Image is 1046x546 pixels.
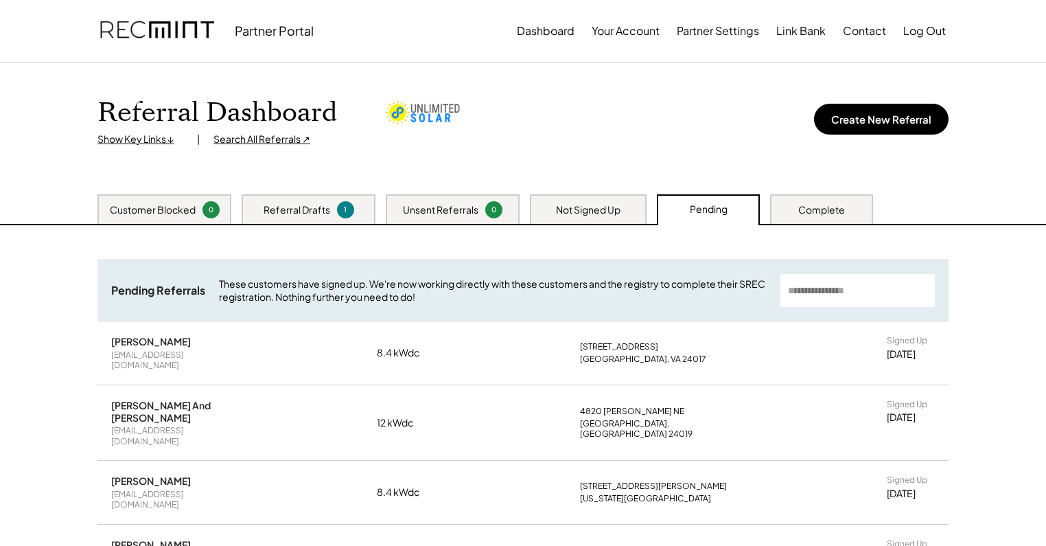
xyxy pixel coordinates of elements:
[580,341,658,352] div: [STREET_ADDRESS]
[677,17,759,45] button: Partner Settings
[111,335,191,348] div: [PERSON_NAME]
[205,205,218,215] div: 0
[580,406,684,417] div: 4820 [PERSON_NAME] NE
[580,418,752,440] div: [GEOGRAPHIC_DATA], [GEOGRAPHIC_DATA] 24019
[556,203,620,217] div: Not Signed Up
[97,133,183,146] div: Show Key Links ↓
[111,475,191,487] div: [PERSON_NAME]
[377,416,445,430] div: 12 kWdc
[111,489,242,510] div: [EMAIL_ADDRESS][DOMAIN_NAME]
[197,133,200,146] div: |
[887,399,927,410] div: Signed Up
[580,493,711,504] div: [US_STATE][GEOGRAPHIC_DATA]
[264,203,330,217] div: Referral Drafts
[100,8,214,54] img: recmint-logotype%403x.png
[887,348,916,361] div: [DATE]
[843,17,886,45] button: Contact
[377,486,445,499] div: 8.4 kWdc
[580,481,727,492] div: [STREET_ADDRESS][PERSON_NAME]
[377,346,445,360] div: 8.4 kWdc
[97,97,337,129] h1: Referral Dashboard
[385,100,461,125] img: unlimited-solar.png
[887,475,927,486] div: Signed Up
[111,350,242,371] div: [EMAIL_ADDRESS][DOMAIN_NAME]
[798,203,845,217] div: Complete
[887,411,916,424] div: [DATE]
[111,284,205,298] div: Pending Referrals
[235,23,314,38] div: Partner Portal
[403,203,478,217] div: Unsent Referrals
[776,17,826,45] button: Link Bank
[339,205,352,215] div: 1
[487,205,500,215] div: 0
[580,354,706,365] div: [GEOGRAPHIC_DATA], VA 24017
[213,133,310,146] div: Search All Referrals ↗
[110,203,196,217] div: Customer Blocked
[903,17,946,45] button: Log Out
[592,17,660,45] button: Your Account
[690,203,728,216] div: Pending
[887,335,927,346] div: Signed Up
[887,487,916,501] div: [DATE]
[517,17,574,45] button: Dashboard
[219,277,767,304] div: These customers have signed up. We're now working directly with these customers and the registry ...
[814,104,949,135] button: Create New Referral
[111,399,242,424] div: [PERSON_NAME] And [PERSON_NAME]
[111,425,242,446] div: [EMAIL_ADDRESS][DOMAIN_NAME]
